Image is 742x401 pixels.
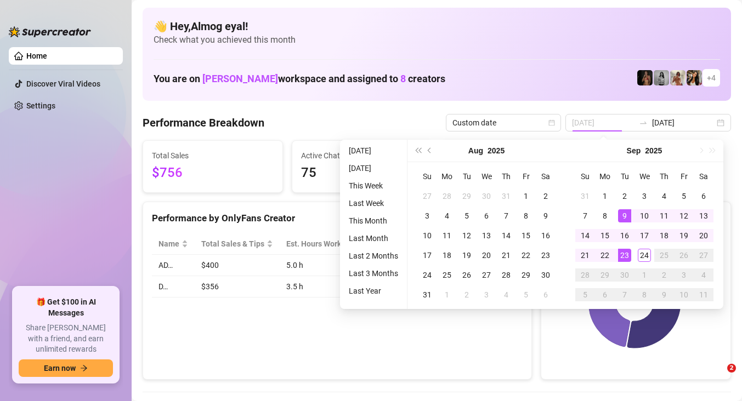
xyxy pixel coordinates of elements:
td: 2025-08-02 [536,186,556,206]
div: 10 [421,229,434,242]
input: End date [652,117,715,129]
td: 2025-08-01 [516,186,536,206]
div: 23 [618,249,631,262]
td: 2025-08-21 [496,245,516,265]
div: 2 [460,288,473,301]
td: 2025-08-30 [536,265,556,285]
div: 9 [618,209,631,222]
div: 26 [677,249,690,262]
td: 2025-08-28 [496,265,516,285]
li: This Month [344,214,403,227]
input: Start date [572,117,635,129]
div: 3 [638,190,651,203]
div: 5 [519,288,533,301]
span: arrow-right [80,364,88,372]
div: 6 [697,190,710,203]
td: 2025-09-12 [674,206,694,226]
span: Total Sales & Tips [201,238,264,250]
div: 2 [539,190,552,203]
td: 2025-08-31 [417,285,437,305]
div: 1 [440,288,454,301]
div: 20 [697,229,710,242]
td: 2025-08-04 [437,206,457,226]
td: 2025-09-10 [635,206,654,226]
th: Fr [674,167,694,186]
th: Su [575,167,595,186]
td: 2025-08-12 [457,226,477,245]
div: 30 [618,268,631,282]
div: 31 [500,190,513,203]
div: 11 [658,209,671,222]
button: Previous month (PageUp) [424,140,436,162]
th: Mo [595,167,615,186]
td: 2025-09-27 [694,245,713,265]
div: 12 [460,229,473,242]
td: 2025-09-22 [595,245,615,265]
td: 2025-09-26 [674,245,694,265]
div: 7 [579,209,592,222]
td: 2025-07-27 [417,186,437,206]
td: 2025-08-18 [437,245,457,265]
div: 15 [598,229,611,242]
td: 2025-08-16 [536,226,556,245]
div: 14 [579,229,592,242]
button: Choose a year [645,140,662,162]
div: 3 [677,268,690,282]
td: AD… [152,255,195,276]
td: D… [152,276,195,297]
a: Settings [26,101,55,110]
div: 19 [677,229,690,242]
div: 7 [618,288,631,301]
td: 2025-08-03 [417,206,437,226]
td: 2025-08-09 [536,206,556,226]
th: Fr [516,167,536,186]
div: 31 [421,288,434,301]
td: 2025-09-06 [536,285,556,305]
div: 1 [598,190,611,203]
div: 18 [440,249,454,262]
div: 29 [460,190,473,203]
div: 4 [697,268,710,282]
td: 2025-10-11 [694,285,713,305]
td: 2025-09-11 [654,206,674,226]
span: Earn now [44,364,76,373]
div: 25 [658,249,671,262]
div: 10 [677,288,690,301]
a: Discover Viral Videos [26,79,100,88]
td: 2025-10-09 [654,285,674,305]
div: 13 [697,209,710,222]
div: 29 [598,268,611,282]
a: Home [26,51,47,60]
td: 2025-09-24 [635,245,654,265]
iframe: Intercom live chat [705,364,731,390]
th: Name [152,233,195,255]
td: 2025-09-19 [674,226,694,245]
th: Sa [536,167,556,186]
li: [DATE] [344,144,403,157]
li: Last Week [344,197,403,210]
span: to [639,118,648,127]
div: 31 [579,190,592,203]
div: 30 [539,268,552,282]
td: 2025-08-22 [516,245,536,265]
td: 2025-10-10 [674,285,694,305]
td: 2025-08-26 [457,265,477,285]
td: 2025-09-21 [575,245,595,265]
td: 2025-08-31 [575,186,595,206]
span: Custom date [452,114,554,131]
td: 2025-08-10 [417,226,437,245]
span: 2 [727,364,736,373]
div: 22 [598,249,611,262]
td: 2025-08-13 [477,226,496,245]
td: 2025-08-08 [516,206,536,226]
td: 2025-07-28 [437,186,457,206]
td: 2025-09-28 [575,265,595,285]
td: 2025-10-03 [674,265,694,285]
span: Share [PERSON_NAME] with a friend, and earn unlimited rewards [19,323,113,355]
div: 1 [638,268,651,282]
div: 3 [421,209,434,222]
div: 23 [539,249,552,262]
div: 11 [697,288,710,301]
div: 9 [539,209,552,222]
td: 2025-09-05 [674,186,694,206]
